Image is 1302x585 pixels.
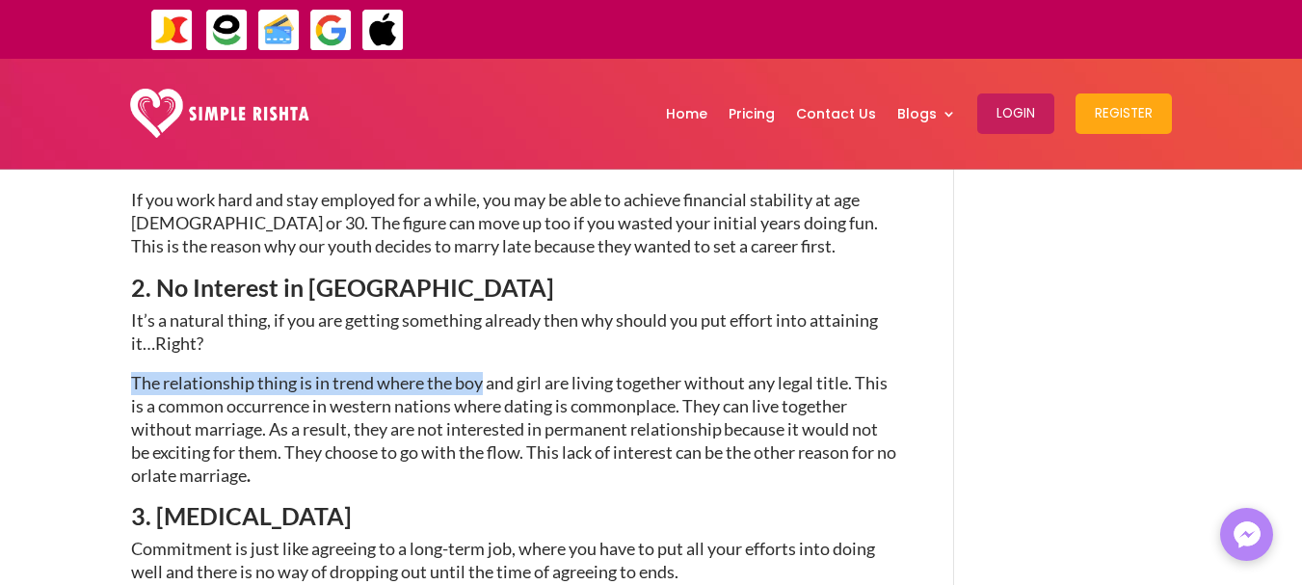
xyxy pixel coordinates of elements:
[257,9,301,52] img: Credit Cards
[150,9,194,52] img: JazzCash-icon
[1076,93,1172,134] button: Register
[131,273,554,302] span: 2. No Interest in [GEOGRAPHIC_DATA]
[796,64,876,164] a: Contact Us
[666,64,707,164] a: Home
[131,189,878,256] span: If you work hard and stay employed for a while, you may be able to achieve financial stability at...
[1076,64,1172,164] a: Register
[729,64,775,164] a: Pricing
[309,9,353,52] img: GooglePay-icon
[247,465,251,486] span: .
[977,64,1054,164] a: Login
[1228,516,1266,554] img: Messenger
[131,126,889,171] span: Every young person’s dream is to have their own home, car, business, healthy back, etc. However, ...
[131,372,896,485] span: The relationship thing is in trend where the boy and girl are living together without any legal t...
[131,501,352,530] span: 3. [MEDICAL_DATA]
[361,9,405,52] img: ApplePay-icon
[147,465,247,486] span: late marriage
[977,93,1054,134] button: Login
[205,9,249,52] img: EasyPaisa-icon
[131,309,878,354] span: It’s a natural thing, if you are getting something already then why should you put effort into at...
[897,64,956,164] a: Blogs
[131,538,875,582] span: Commitment is just like agreeing to a long-term job, where you have to put all your efforts into ...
